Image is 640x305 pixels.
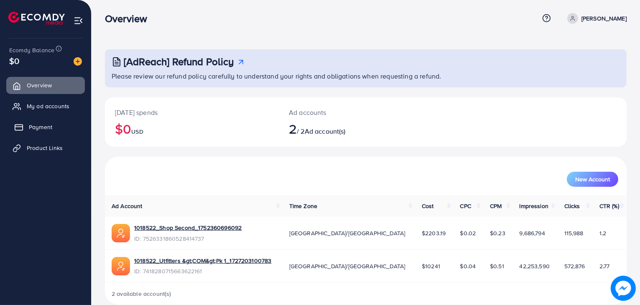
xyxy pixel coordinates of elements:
[115,121,269,137] h2: $0
[490,229,505,237] span: $0.23
[305,127,346,136] span: Ad account(s)
[27,102,69,110] span: My ad accounts
[460,229,476,237] span: $0.02
[490,202,502,210] span: CPM
[520,262,550,270] span: 42,253,590
[599,202,619,210] span: CTR (%)
[564,262,585,270] span: 572,876
[105,13,154,25] h3: Overview
[289,121,399,137] h2: / 2
[460,262,476,270] span: $0.04
[289,229,405,237] span: [GEOGRAPHIC_DATA]/[GEOGRAPHIC_DATA]
[599,262,610,270] span: 2.77
[520,229,545,237] span: 9,686,794
[131,127,143,136] span: USD
[8,12,65,25] img: logo
[612,277,634,299] img: image
[581,13,627,23] p: [PERSON_NAME]
[134,234,242,243] span: ID: 7526331860528414737
[134,224,242,232] a: 1018522_Shop Second_1752360696092
[289,107,399,117] p: Ad accounts
[6,77,85,94] a: Overview
[599,229,606,237] span: 1.2
[564,202,580,210] span: Clicks
[112,202,143,210] span: Ad Account
[564,229,584,237] span: 115,988
[520,202,549,210] span: Impression
[490,262,504,270] span: $0.51
[6,119,85,135] a: Payment
[112,71,622,81] p: Please review our refund policy carefully to understand your rights and obligations when requesti...
[6,140,85,156] a: Product Links
[422,262,440,270] span: $10241
[27,81,52,89] span: Overview
[27,144,63,152] span: Product Links
[575,176,610,182] span: New Account
[9,46,54,54] span: Ecomdy Balance
[134,257,272,265] a: 1018522_Utfitters &gt;COM&gt;Pk 1_1727203100783
[422,229,446,237] span: $2203.19
[74,16,83,25] img: menu
[567,172,618,187] button: New Account
[289,119,297,138] span: 2
[115,107,269,117] p: [DATE] spends
[134,267,272,275] span: ID: 7418280715663622161
[289,262,405,270] span: [GEOGRAPHIC_DATA]/[GEOGRAPHIC_DATA]
[124,56,234,68] h3: [AdReach] Refund Policy
[9,55,19,67] span: $0
[564,13,627,24] a: [PERSON_NAME]
[74,57,82,66] img: image
[112,224,130,242] img: ic-ads-acc.e4c84228.svg
[460,202,471,210] span: CPC
[29,123,52,131] span: Payment
[422,202,434,210] span: Cost
[6,98,85,114] a: My ad accounts
[289,202,317,210] span: Time Zone
[112,290,171,298] span: 2 available account(s)
[112,257,130,275] img: ic-ads-acc.e4c84228.svg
